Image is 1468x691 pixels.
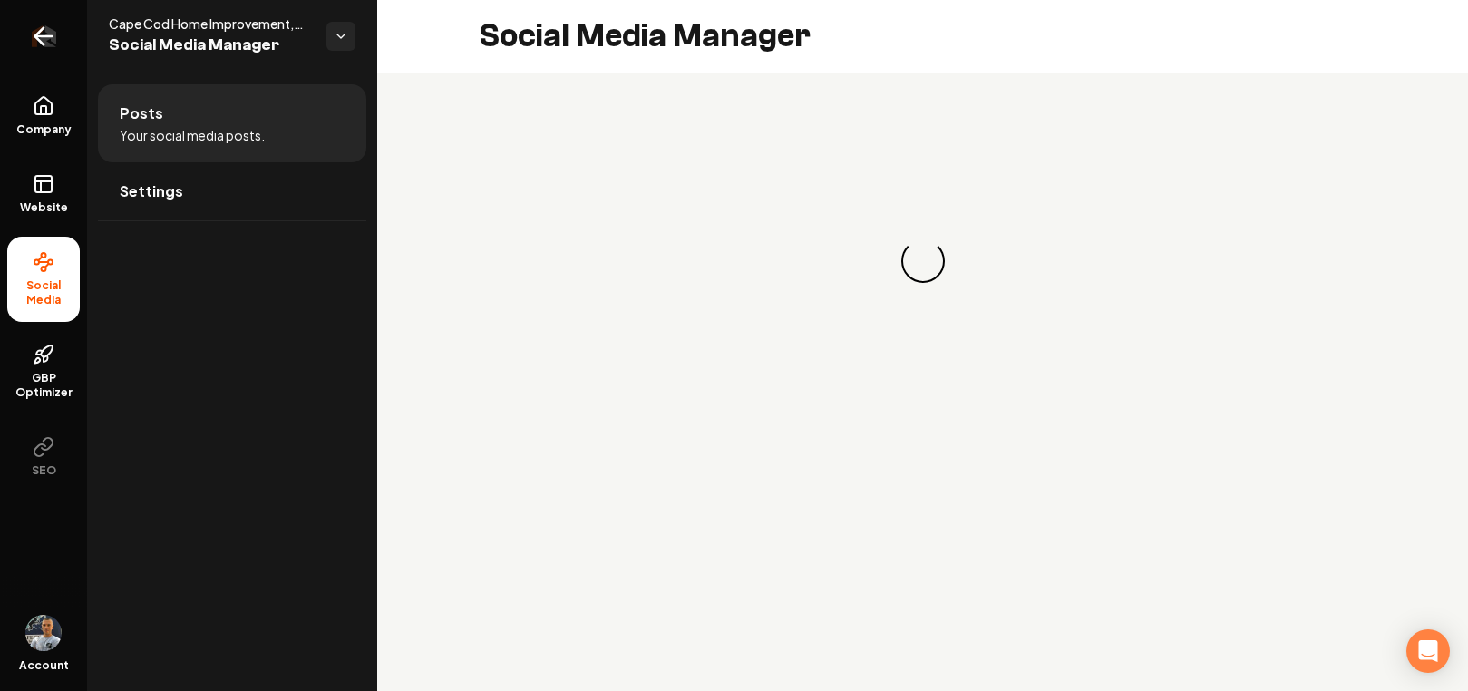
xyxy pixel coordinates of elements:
h2: Social Media Manager [479,18,811,54]
span: Company [9,122,79,137]
div: Loading [895,234,949,288]
img: Tony Sivitski [25,615,62,651]
span: Website [13,200,75,215]
span: Settings [120,180,183,202]
a: Company [7,81,80,151]
span: Posts [120,102,163,124]
span: Cape Cod Home Improvement, Inc [109,15,312,33]
a: Website [7,159,80,229]
span: Social Media [7,278,80,307]
a: Settings [98,162,366,220]
button: SEO [7,422,80,492]
span: Your social media posts. [120,126,265,144]
a: GBP Optimizer [7,329,80,414]
span: Social Media Manager [109,33,312,58]
span: SEO [24,463,63,478]
span: Account [19,658,69,673]
div: Open Intercom Messenger [1406,629,1450,673]
button: Open user button [25,615,62,651]
span: GBP Optimizer [7,371,80,400]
